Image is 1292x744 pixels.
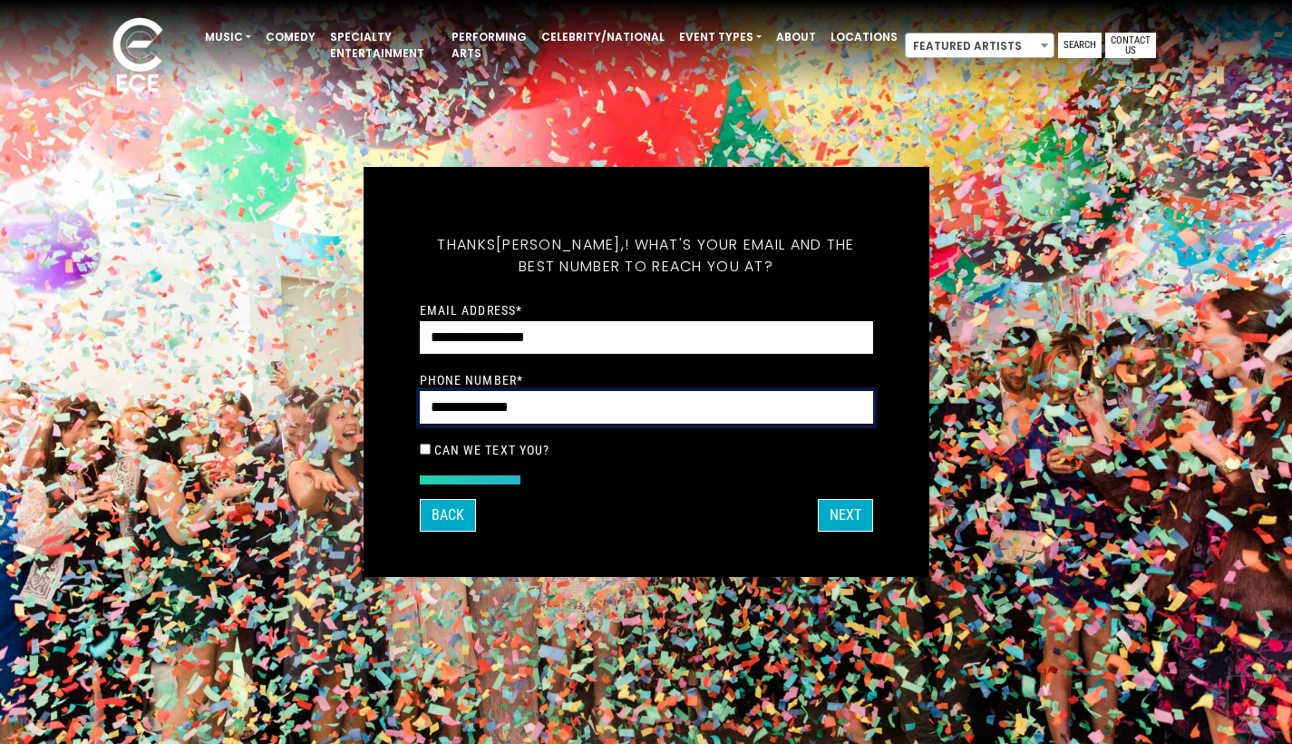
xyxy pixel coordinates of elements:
[1058,33,1102,58] a: Search
[823,22,905,53] a: Locations
[420,499,476,532] button: Back
[1105,33,1156,58] a: Contact Us
[92,13,183,101] img: ece_new_logo_whitev2-1.png
[905,33,1054,58] span: Featured Artists
[496,234,625,255] span: [PERSON_NAME],
[420,372,524,388] label: Phone Number
[434,442,550,458] label: Can we text you?
[420,302,523,318] label: Email Address
[906,34,1054,59] span: Featured Artists
[818,499,873,532] button: Next
[769,22,823,53] a: About
[323,22,444,69] a: Specialty Entertainment
[444,22,534,69] a: Performing Arts
[672,22,769,53] a: Event Types
[198,22,258,53] a: Music
[420,212,873,299] h5: Thanks ! What's your email and the best number to reach you at?
[534,22,672,53] a: Celebrity/National
[258,22,323,53] a: Comedy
